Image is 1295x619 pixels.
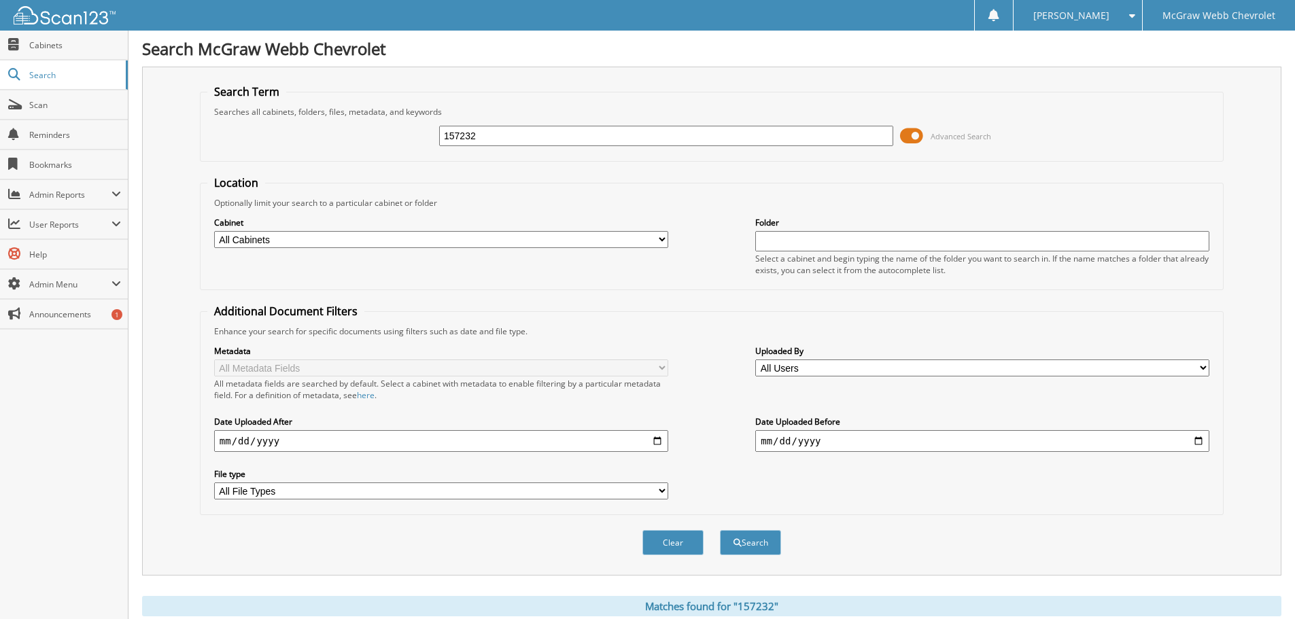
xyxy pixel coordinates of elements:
[214,378,668,401] div: All metadata fields are searched by default. Select a cabinet with metadata to enable filtering b...
[1033,12,1109,20] span: [PERSON_NAME]
[29,219,111,230] span: User Reports
[29,69,119,81] span: Search
[142,37,1281,60] h1: Search McGraw Webb Chevrolet
[755,217,1209,228] label: Folder
[642,530,704,555] button: Clear
[931,131,991,141] span: Advanced Search
[207,197,1216,209] div: Optionally limit your search to a particular cabinet or folder
[214,345,668,357] label: Metadata
[29,39,121,51] span: Cabinets
[755,430,1209,452] input: end
[111,309,122,320] div: 1
[755,416,1209,427] label: Date Uploaded Before
[1162,12,1275,20] span: McGraw Webb Chevrolet
[207,84,286,99] legend: Search Term
[214,468,668,480] label: File type
[207,325,1216,337] div: Enhance your search for specific documents using filters such as date and file type.
[357,389,375,401] a: here
[29,308,121,320] span: Announcements
[29,279,111,290] span: Admin Menu
[207,304,364,319] legend: Additional Document Filters
[214,416,668,427] label: Date Uploaded After
[720,530,781,555] button: Search
[207,175,265,190] legend: Location
[29,189,111,200] span: Admin Reports
[142,596,1281,616] div: Matches found for "157232"
[29,249,121,260] span: Help
[214,217,668,228] label: Cabinet
[29,99,121,111] span: Scan
[755,253,1209,276] div: Select a cabinet and begin typing the name of the folder you want to search in. If the name match...
[214,430,668,452] input: start
[29,159,121,171] span: Bookmarks
[14,6,116,24] img: scan123-logo-white.svg
[207,106,1216,118] div: Searches all cabinets, folders, files, metadata, and keywords
[755,345,1209,357] label: Uploaded By
[29,129,121,141] span: Reminders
